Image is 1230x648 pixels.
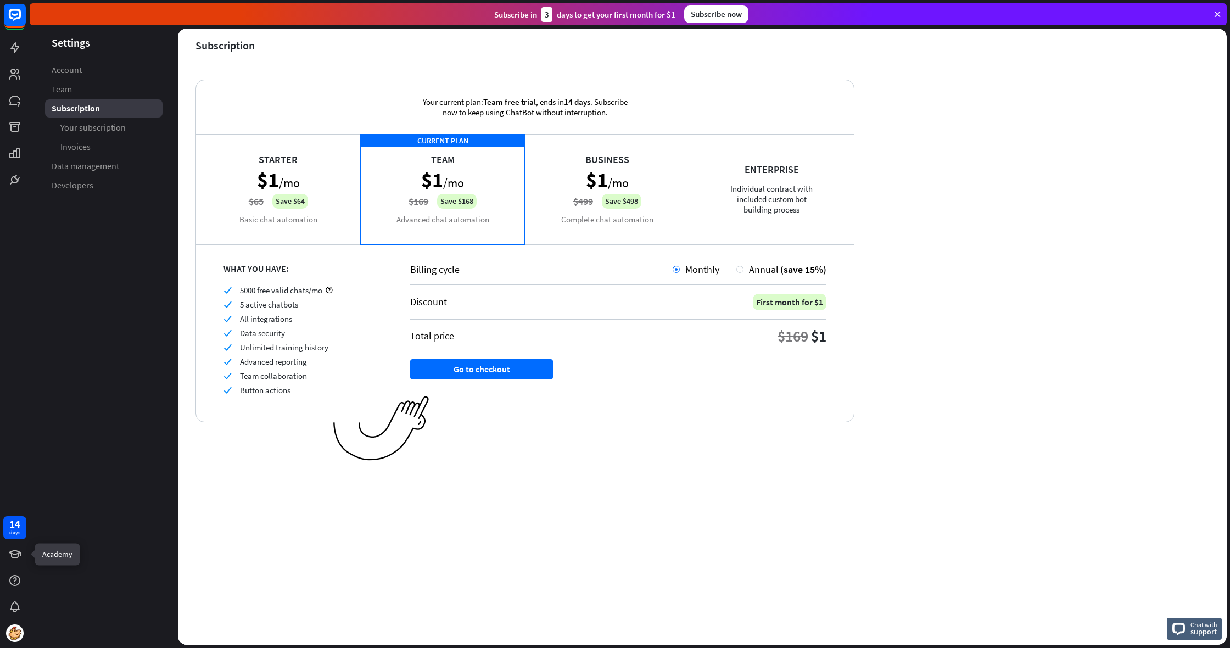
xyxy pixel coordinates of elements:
[541,7,552,22] div: 3
[410,295,447,308] div: Discount
[240,356,307,367] span: Advanced reporting
[753,294,826,310] div: First month for $1
[30,35,178,50] header: Settings
[240,299,298,310] span: 5 active chatbots
[684,5,748,23] div: Subscribe now
[9,529,20,537] div: days
[240,371,307,381] span: Team collaboration
[483,97,536,107] span: Team free trial
[3,516,26,539] a: 14 days
[1190,627,1217,636] span: support
[685,263,719,276] span: Monthly
[52,64,82,76] span: Account
[410,329,454,342] div: Total price
[240,328,285,338] span: Data security
[9,4,42,37] button: Open LiveChat chat widget
[223,286,232,294] i: check
[45,138,163,156] a: Invoices
[223,372,232,380] i: check
[45,80,163,98] a: Team
[223,300,232,309] i: check
[45,157,163,175] a: Data management
[240,285,322,295] span: 5000 free valid chats/mo
[223,263,383,274] div: WHAT YOU HAVE:
[45,119,163,137] a: Your subscription
[45,61,163,79] a: Account
[494,7,675,22] div: Subscribe in days to get your first month for $1
[240,314,292,324] span: All integrations
[778,326,808,346] div: $169
[333,396,429,461] img: ec979a0a656117aaf919.png
[811,326,826,346] div: $1
[240,342,328,353] span: Unlimited training history
[52,103,100,114] span: Subscription
[223,329,232,337] i: check
[60,122,126,133] span: Your subscription
[9,519,20,529] div: 14
[564,97,590,107] span: 14 days
[45,176,163,194] a: Developers
[223,386,232,394] i: check
[749,263,779,276] span: Annual
[223,357,232,366] i: check
[223,315,232,323] i: check
[223,343,232,351] i: check
[60,141,91,153] span: Invoices
[52,83,72,95] span: Team
[410,263,673,276] div: Billing cycle
[1190,619,1217,630] span: Chat with
[195,39,255,52] div: Subscription
[410,359,553,379] button: Go to checkout
[52,180,93,191] span: Developers
[52,160,119,172] span: Data management
[780,263,826,276] span: (save 15%)
[407,80,643,134] div: Your current plan: , ends in . Subscribe now to keep using ChatBot without interruption.
[240,385,290,395] span: Button actions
